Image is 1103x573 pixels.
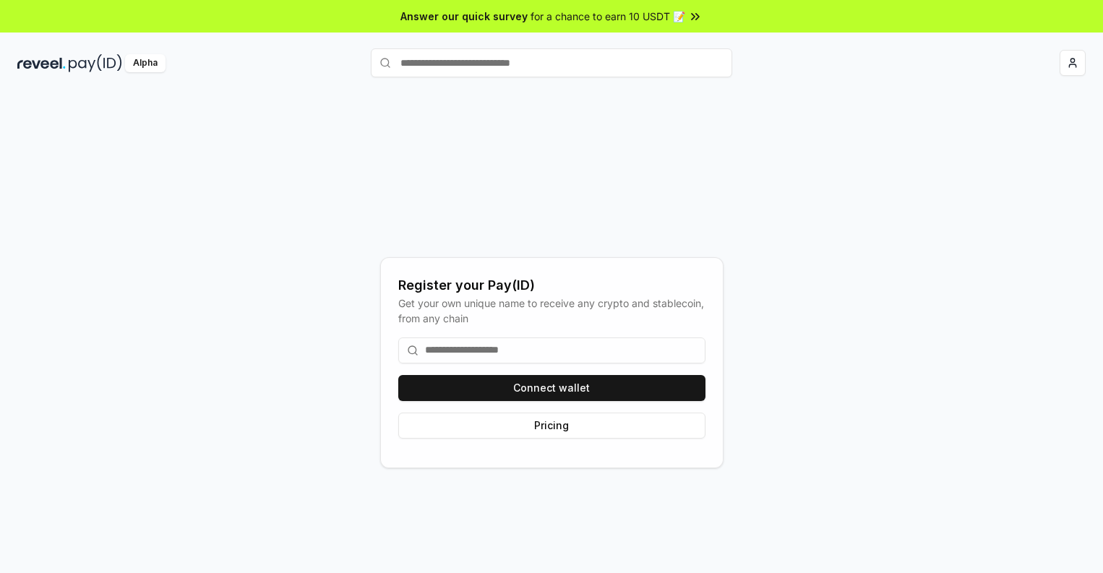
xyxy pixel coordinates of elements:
img: pay_id [69,54,122,72]
span: Answer our quick survey [400,9,528,24]
div: Get your own unique name to receive any crypto and stablecoin, from any chain [398,296,705,326]
div: Register your Pay(ID) [398,275,705,296]
img: reveel_dark [17,54,66,72]
button: Connect wallet [398,375,705,401]
span: for a chance to earn 10 USDT 📝 [531,9,685,24]
button: Pricing [398,413,705,439]
div: Alpha [125,54,166,72]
